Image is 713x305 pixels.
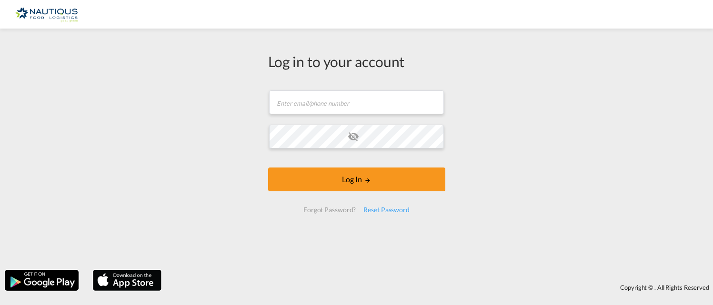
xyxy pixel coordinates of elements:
div: Reset Password [360,201,413,218]
img: apple.png [92,269,162,292]
md-icon: icon-eye-off [348,131,359,142]
button: LOGIN [268,167,445,191]
div: Forgot Password? [300,201,360,218]
img: a7bdea90b4cb11ec9b0c034cfa5061e8.png [14,4,79,25]
div: Log in to your account [268,51,445,71]
div: Copyright © . All Rights Reserved [166,279,713,295]
img: google.png [4,269,80,292]
input: Enter email/phone number [269,90,444,114]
